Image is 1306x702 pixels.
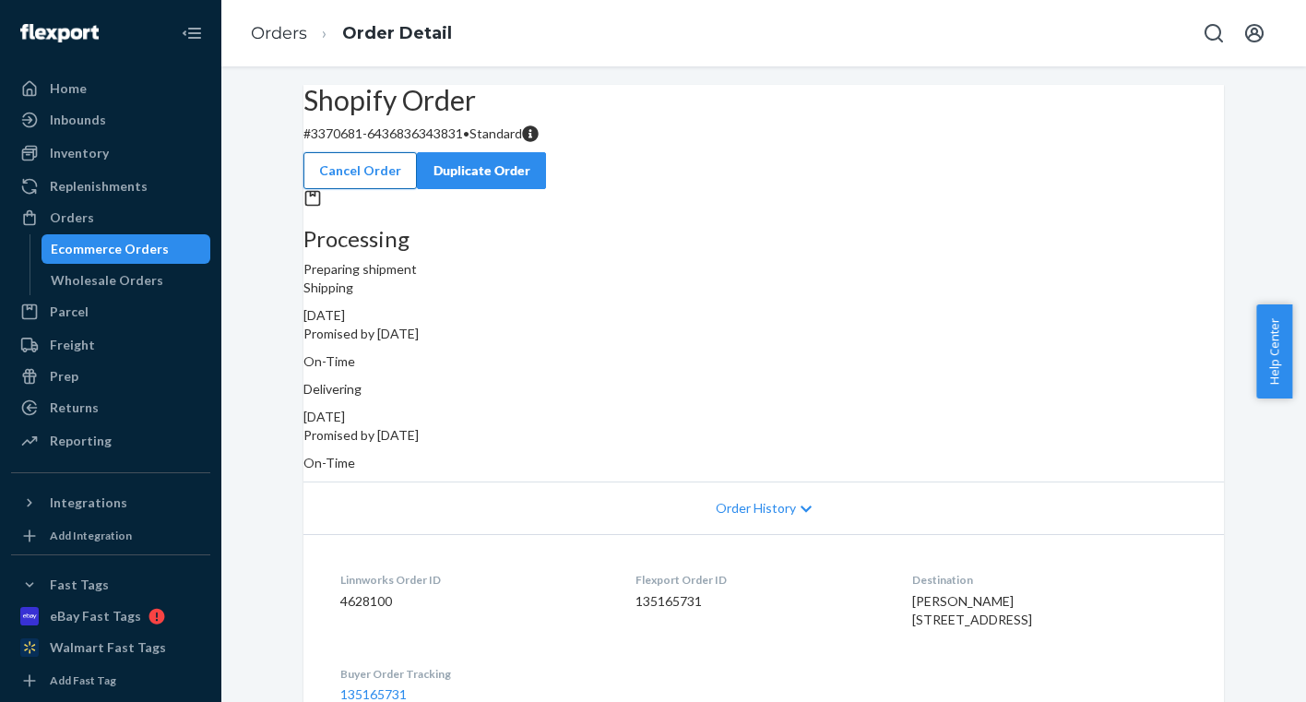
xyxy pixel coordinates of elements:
span: Standard [469,125,522,141]
img: Flexport logo [20,24,99,42]
a: Order Detail [342,23,452,43]
dt: Linnworks Order ID [340,572,606,588]
span: [PERSON_NAME] [STREET_ADDRESS] [912,593,1032,627]
a: Prep [11,362,210,391]
div: Returns [50,399,99,417]
div: Integrations [50,494,127,512]
a: Inbounds [11,105,210,135]
div: Inventory [50,144,109,162]
div: eBay Fast Tags [50,607,141,625]
a: Orders [251,23,307,43]
div: Walmart Fast Tags [50,638,166,657]
div: [DATE] [303,306,1224,325]
div: Parcel [50,303,89,321]
dt: Flexport Order ID [635,572,882,588]
div: Freight [50,336,95,354]
button: Duplicate Order [417,152,546,189]
p: Promised by [DATE] [303,426,1224,445]
div: Wholesale Orders [51,271,163,290]
a: Wholesale Orders [42,266,211,295]
button: Integrations [11,488,210,518]
span: • [463,125,469,141]
p: On-Time [303,454,1224,472]
p: Promised by [DATE] [303,325,1224,343]
div: Inbounds [50,111,106,129]
div: Prep [50,367,78,386]
div: Replenishments [50,177,148,196]
div: Add Fast Tag [50,672,116,688]
a: Ecommerce Orders [42,234,211,264]
div: Ecommerce Orders [51,240,169,258]
a: Add Integration [11,525,210,547]
a: Orders [11,203,210,232]
p: Shipping [303,279,1224,297]
h2: Shopify Order [303,85,1224,115]
dd: 4628100 [340,592,606,611]
button: Close Navigation [173,15,210,52]
a: Parcel [11,297,210,327]
dt: Buyer Order Tracking [340,666,606,682]
ol: breadcrumbs [236,6,467,61]
div: Add Integration [50,528,132,543]
a: Freight [11,330,210,360]
a: eBay Fast Tags [11,601,210,631]
a: Reporting [11,426,210,456]
button: Fast Tags [11,570,210,600]
p: On-Time [303,352,1224,371]
button: Open account menu [1236,15,1273,52]
p: Delivering [303,380,1224,399]
div: Fast Tags [50,576,109,594]
div: Reporting [50,432,112,450]
dt: Destination [912,572,1187,588]
div: Home [50,79,87,98]
div: [DATE] [303,408,1224,426]
span: Order History [716,499,796,518]
dd: 135165731 [635,592,882,611]
a: Walmart Fast Tags [11,633,210,662]
a: 135165731 [340,686,407,702]
a: Home [11,74,210,103]
a: Add Fast Tag [11,670,210,692]
a: Replenishments [11,172,210,201]
h3: Processing [303,227,1224,251]
p: # 3370681-6436836343831 [303,125,1224,143]
div: Preparing shipment [303,227,1224,279]
div: Orders [50,208,94,227]
a: Inventory [11,138,210,168]
a: Returns [11,393,210,422]
button: Cancel Order [303,152,417,189]
button: Open Search Box [1195,15,1232,52]
button: Help Center [1256,304,1292,399]
div: Duplicate Order [433,161,530,180]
